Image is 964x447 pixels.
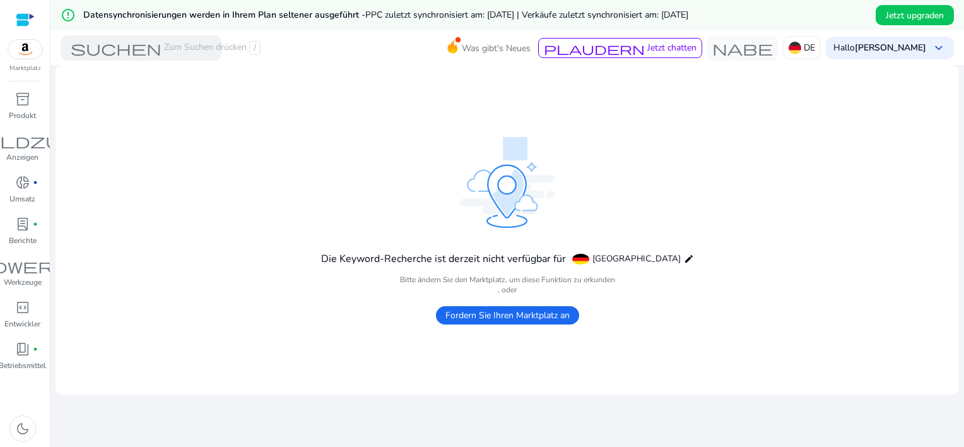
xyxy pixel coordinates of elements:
p: Produkt [9,110,36,121]
h4: Die Keyword-Recherche ist derzeit nicht verfügbar für [321,253,566,265]
span: Jetzt chatten [647,42,697,54]
p: Berichte [9,235,37,246]
p: Umsatz [9,193,35,205]
span: Nabe [712,40,773,56]
h5: Datensynchronisierungen werden in Ihrem Plan seltener ausgeführt - [83,10,688,21]
h4: Bitte ändern Sie den Marktplatz, um diese Funktion zu erkunden , oder [321,275,694,295]
span: [GEOGRAPHIC_DATA] [592,253,681,265]
p: DE [804,37,815,59]
p: Entwickler [4,318,40,330]
p: Werkzeuge [4,277,42,288]
font: Zum Suchen drücken [164,41,247,55]
span: fiber_manual_record [33,222,38,227]
p: Marktplatz [9,64,41,73]
img: Feature-Not-Available [460,137,555,228]
span: / [249,41,261,55]
span: inventory_2 [15,92,30,107]
img: amazon.svg [8,40,42,59]
span: code_blocks [15,300,30,315]
button: Nabe [707,35,778,61]
p: Hallo [833,44,926,52]
img: de.svg [789,42,801,54]
span: Was gibt's Neues [462,37,531,59]
span: PPC zuletzt synchronisiert am: [DATE] | Verkäufe zuletzt synchronisiert am: [DATE] [365,9,688,21]
span: lab_profile [15,217,30,232]
button: Jetzt upgraden [876,5,954,25]
b: [PERSON_NAME] [855,42,926,54]
span: dark_mode [15,421,30,436]
mat-icon: edit [684,254,694,264]
mat-icon: error_outline [61,8,76,23]
span: Jetzt upgraden [886,9,944,22]
span: keyboard_arrow_down [931,40,946,56]
font: Fordern Sie Ihren Marktplatz an [445,309,570,321]
span: book_4 [15,342,30,357]
button: plaudernJetzt chatten [538,38,702,58]
span: fiber_manual_record [33,180,38,185]
span: plaudern [544,42,645,55]
span: fiber_manual_record [33,347,38,352]
p: Anzeigen [6,152,38,163]
span: donut_small [15,175,30,190]
span: suchen [71,40,162,56]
